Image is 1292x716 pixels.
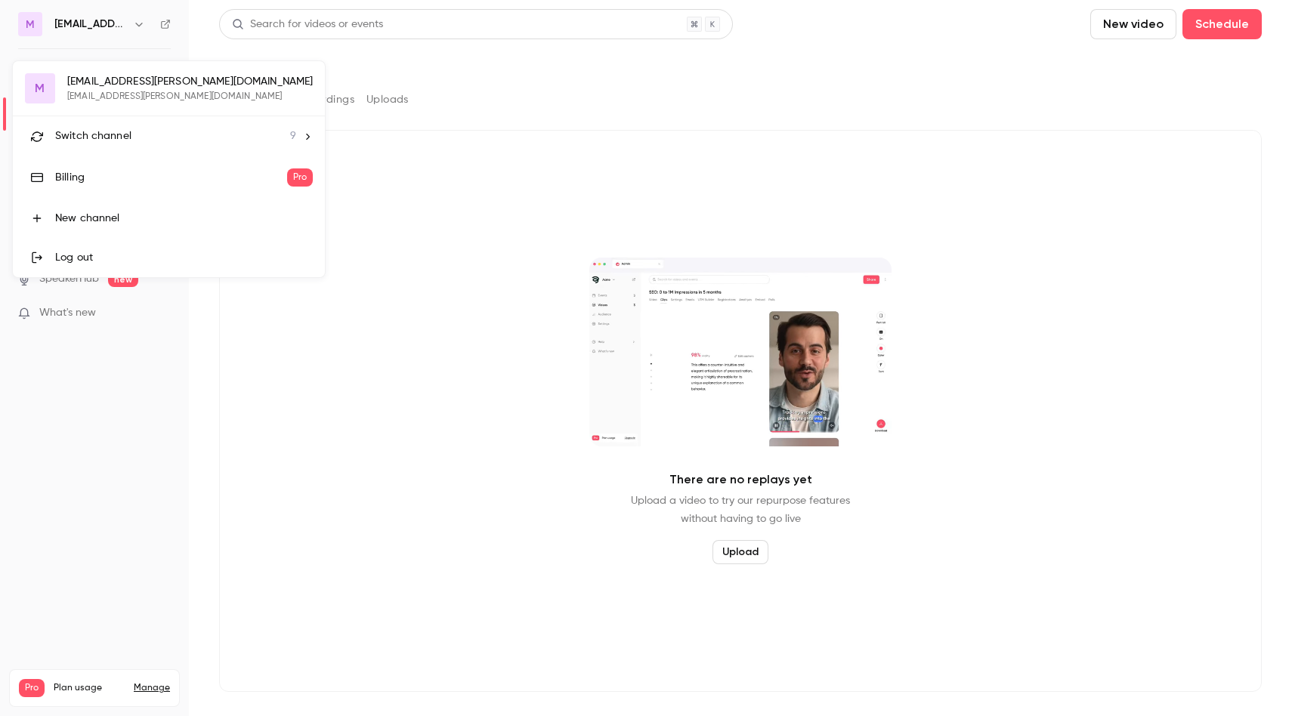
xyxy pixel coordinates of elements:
[55,250,313,265] div: Log out
[287,168,313,187] span: Pro
[55,211,313,226] div: New channel
[290,128,296,144] span: 9
[55,170,287,185] div: Billing
[55,128,131,144] span: Switch channel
